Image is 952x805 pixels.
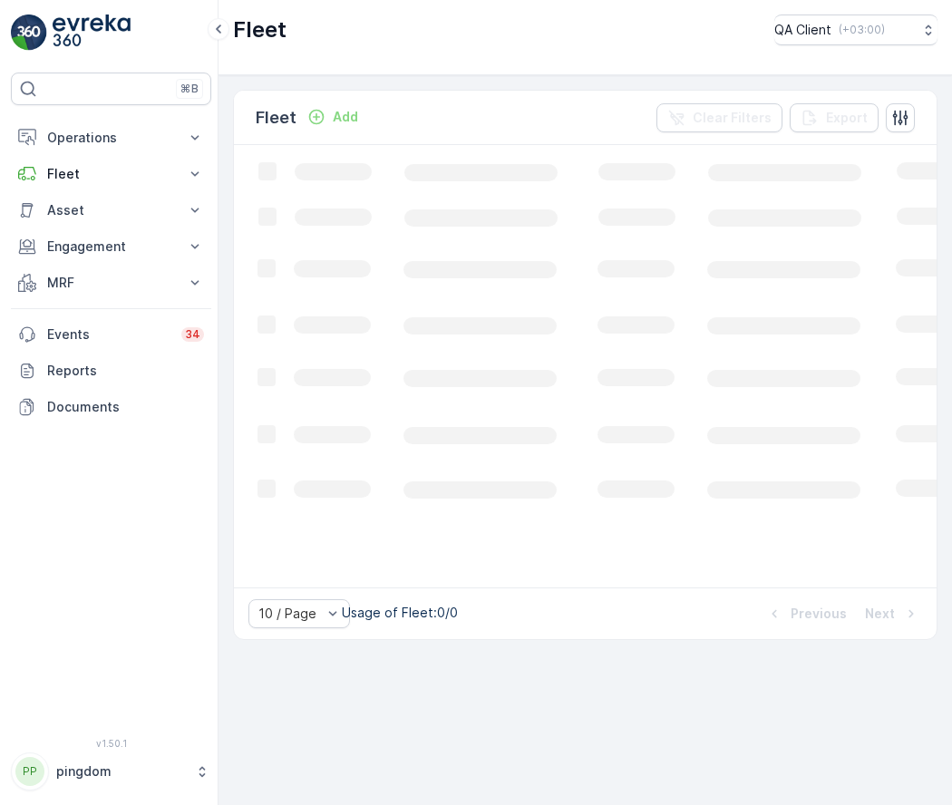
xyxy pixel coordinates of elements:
[342,604,458,622] p: Usage of Fleet : 0/0
[11,738,211,749] span: v 1.50.1
[47,398,204,416] p: Documents
[11,192,211,228] button: Asset
[656,103,782,132] button: Clear Filters
[233,15,287,44] p: Fleet
[11,228,211,265] button: Engagement
[47,274,175,292] p: MRF
[256,105,296,131] p: Fleet
[774,15,937,45] button: QA Client(+03:00)
[53,15,131,51] img: logo_light-DOdMpM7g.png
[180,82,199,96] p: ⌘B
[11,156,211,192] button: Fleet
[865,605,895,623] p: Next
[11,389,211,425] a: Documents
[185,327,200,342] p: 34
[863,603,922,625] button: Next
[47,325,170,344] p: Events
[693,109,772,127] p: Clear Filters
[47,129,175,147] p: Operations
[11,265,211,301] button: MRF
[826,109,868,127] p: Export
[56,762,186,781] p: pingdom
[11,120,211,156] button: Operations
[333,108,358,126] p: Add
[47,238,175,256] p: Engagement
[839,23,885,37] p: ( +03:00 )
[11,15,47,51] img: logo
[15,757,44,786] div: PP
[11,752,211,790] button: PPpingdom
[47,362,204,380] p: Reports
[791,605,847,623] p: Previous
[11,316,211,353] a: Events34
[774,21,831,39] p: QA Client
[11,353,211,389] a: Reports
[300,106,365,128] button: Add
[790,103,879,132] button: Export
[47,201,175,219] p: Asset
[763,603,849,625] button: Previous
[47,165,175,183] p: Fleet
